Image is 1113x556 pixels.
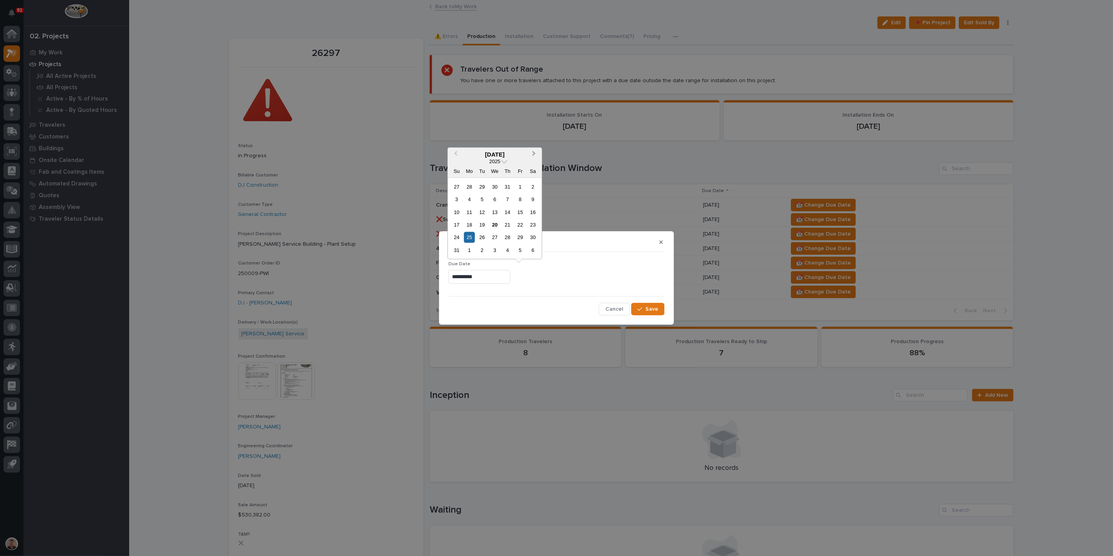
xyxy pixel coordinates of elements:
[515,194,526,205] div: Choose Friday, August 8th, 2025
[502,232,513,243] div: Choose Thursday, August 28th, 2025
[448,151,542,158] div: [DATE]
[477,166,487,176] div: Tu
[515,232,526,243] div: Choose Friday, August 29th, 2025
[502,181,513,192] div: Choose Thursday, July 31st, 2025
[599,303,630,315] button: Cancel
[490,220,500,230] div: Choose Wednesday, August 20th, 2025
[477,220,487,230] div: Choose Tuesday, August 19th, 2025
[451,220,462,230] div: Choose Sunday, August 17th, 2025
[490,232,500,243] div: Choose Wednesday, August 27th, 2025
[448,148,461,161] button: Previous Month
[477,232,487,243] div: Choose Tuesday, August 26th, 2025
[502,166,513,176] div: Th
[477,194,487,205] div: Choose Tuesday, August 5th, 2025
[464,207,475,217] div: Choose Monday, August 11th, 2025
[451,207,462,217] div: Choose Sunday, August 10th, 2025
[528,232,538,243] div: Choose Saturday, August 30th, 2025
[515,166,526,176] div: Fr
[528,220,538,230] div: Choose Saturday, August 23rd, 2025
[490,166,500,176] div: We
[645,306,658,313] span: Save
[464,220,475,230] div: Choose Monday, August 18th, 2025
[528,245,538,256] div: Choose Saturday, September 6th, 2025
[464,194,475,205] div: Choose Monday, August 4th, 2025
[477,181,487,192] div: Choose Tuesday, July 29th, 2025
[477,245,487,256] div: Choose Tuesday, September 2nd, 2025
[528,194,538,205] div: Choose Saturday, August 9th, 2025
[528,207,538,217] div: Choose Saturday, August 16th, 2025
[490,207,500,217] div: Choose Wednesday, August 13th, 2025
[631,303,665,315] button: Save
[451,181,462,192] div: Choose Sunday, July 27th, 2025
[515,245,526,256] div: Choose Friday, September 5th, 2025
[451,232,462,243] div: Choose Sunday, August 24th, 2025
[448,262,470,266] span: Due Date
[528,148,541,161] button: Next Month
[515,220,526,230] div: Choose Friday, August 22nd, 2025
[464,181,475,192] div: Choose Monday, July 28th, 2025
[490,245,500,256] div: Choose Wednesday, September 3rd, 2025
[477,207,487,217] div: Choose Tuesday, August 12th, 2025
[528,181,538,192] div: Choose Saturday, August 2nd, 2025
[515,207,526,217] div: Choose Friday, August 15th, 2025
[464,245,475,256] div: Choose Monday, September 1st, 2025
[490,194,500,205] div: Choose Wednesday, August 6th, 2025
[450,180,539,257] div: month 2025-08
[502,207,513,217] div: Choose Thursday, August 14th, 2025
[528,166,538,176] div: Sa
[605,306,623,313] span: Cancel
[451,245,462,256] div: Choose Sunday, August 31st, 2025
[502,220,513,230] div: Choose Thursday, August 21st, 2025
[489,158,500,164] span: 2025
[502,194,513,205] div: Choose Thursday, August 7th, 2025
[502,245,513,256] div: Choose Thursday, September 4th, 2025
[451,194,462,205] div: Choose Sunday, August 3rd, 2025
[490,181,500,192] div: Choose Wednesday, July 30th, 2025
[515,181,526,192] div: Choose Friday, August 1st, 2025
[451,166,462,176] div: Su
[464,232,475,243] div: Choose Monday, August 25th, 2025
[464,166,475,176] div: Mo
